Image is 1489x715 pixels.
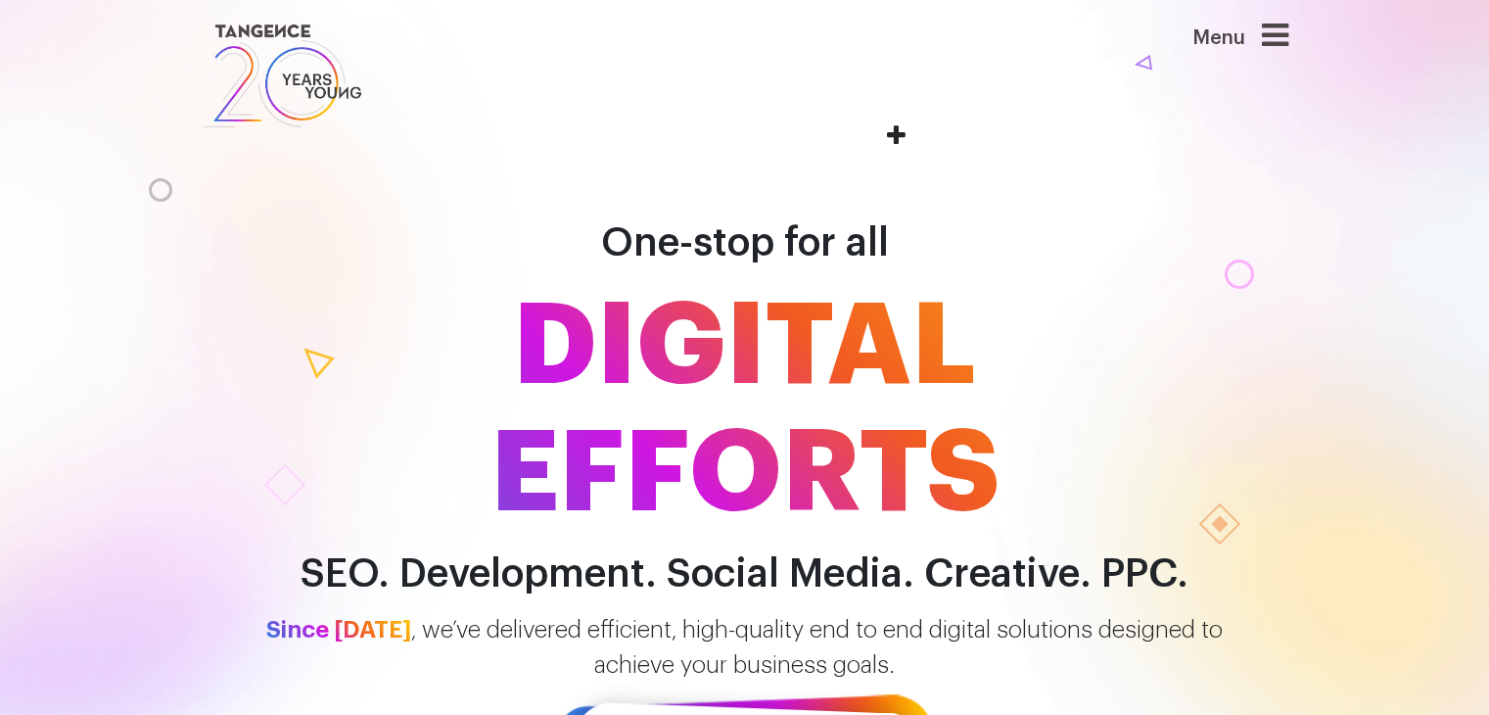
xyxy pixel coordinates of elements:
[187,283,1303,538] span: DIGITAL EFFORTS
[187,552,1303,596] h2: SEO. Development. Social Media. Creative. PPC.
[601,223,889,262] span: One-stop for all
[187,612,1303,683] p: , we’ve delivered efficient, high-quality end to end digital solutions designed to achieve your b...
[202,20,364,132] img: logo SVG
[266,618,411,642] span: Since [DATE]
